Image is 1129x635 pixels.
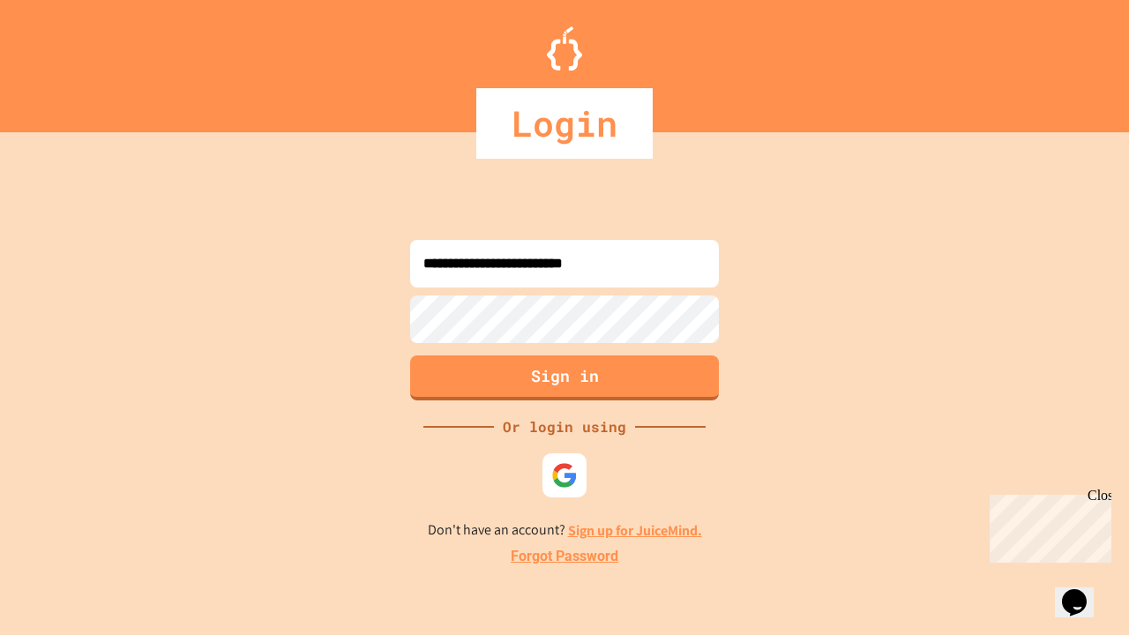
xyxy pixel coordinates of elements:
a: Sign up for JuiceMind. [568,521,702,540]
div: Or login using [494,416,635,437]
button: Sign in [410,355,719,400]
a: Forgot Password [511,546,618,567]
div: Chat with us now!Close [7,7,122,112]
img: Logo.svg [547,26,582,71]
iframe: chat widget [1055,564,1111,617]
img: google-icon.svg [551,462,578,489]
iframe: chat widget [983,488,1111,563]
div: Login [476,88,653,159]
p: Don't have an account? [428,519,702,542]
